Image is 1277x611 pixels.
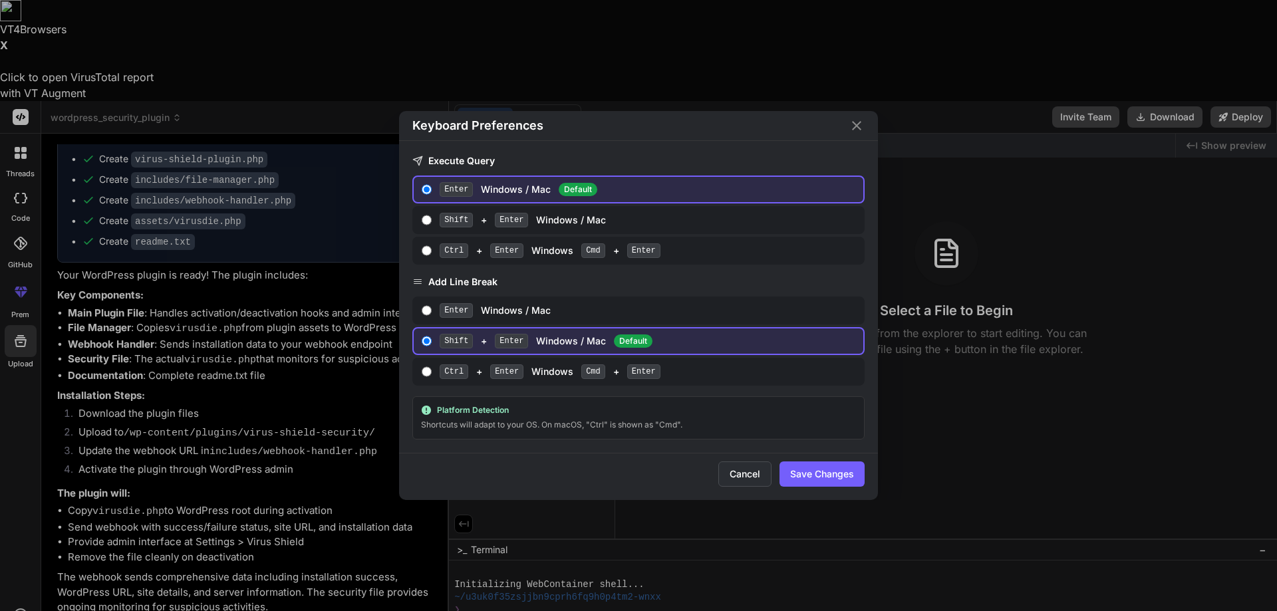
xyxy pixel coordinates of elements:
[440,303,473,318] span: Enter
[440,182,473,197] span: Enter
[581,364,605,379] span: Cmd
[849,118,865,134] button: Close
[614,334,652,348] span: Default
[440,364,468,379] span: Ctrl
[780,461,865,487] button: Save Changes
[627,364,660,379] span: Enter
[440,243,858,258] div: + Windows +
[440,243,468,258] span: Ctrl
[422,336,432,346] input: Shift+EnterWindows / MacDefault
[559,183,597,196] span: Default
[440,303,858,318] div: Windows / Mac
[490,364,523,379] span: Enter
[490,243,523,258] span: Enter
[421,405,856,416] div: Platform Detection
[440,213,473,227] span: Shift
[422,215,432,225] input: Shift+EnterWindows / Mac
[422,366,432,377] input: Ctrl+Enter Windows Cmd+Enter
[412,154,865,168] h3: Execute Query
[627,243,660,258] span: Enter
[422,184,432,195] input: EnterWindows / Mac Default
[421,418,856,431] div: Shortcuts will adapt to your OS. On macOS, "Ctrl" is shown as "Cmd".
[440,334,858,348] div: + Windows / Mac
[495,334,528,348] span: Enter
[495,213,528,227] span: Enter
[440,182,858,197] div: Windows / Mac
[422,305,432,316] input: EnterWindows / Mac
[440,364,858,379] div: + Windows +
[440,213,858,227] div: + Windows / Mac
[412,275,865,289] h3: Add Line Break
[718,461,772,487] button: Cancel
[422,245,432,256] input: Ctrl+Enter Windows Cmd+Enter
[412,116,543,135] h2: Keyboard Preferences
[581,243,605,258] span: Cmd
[440,334,473,348] span: Shift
